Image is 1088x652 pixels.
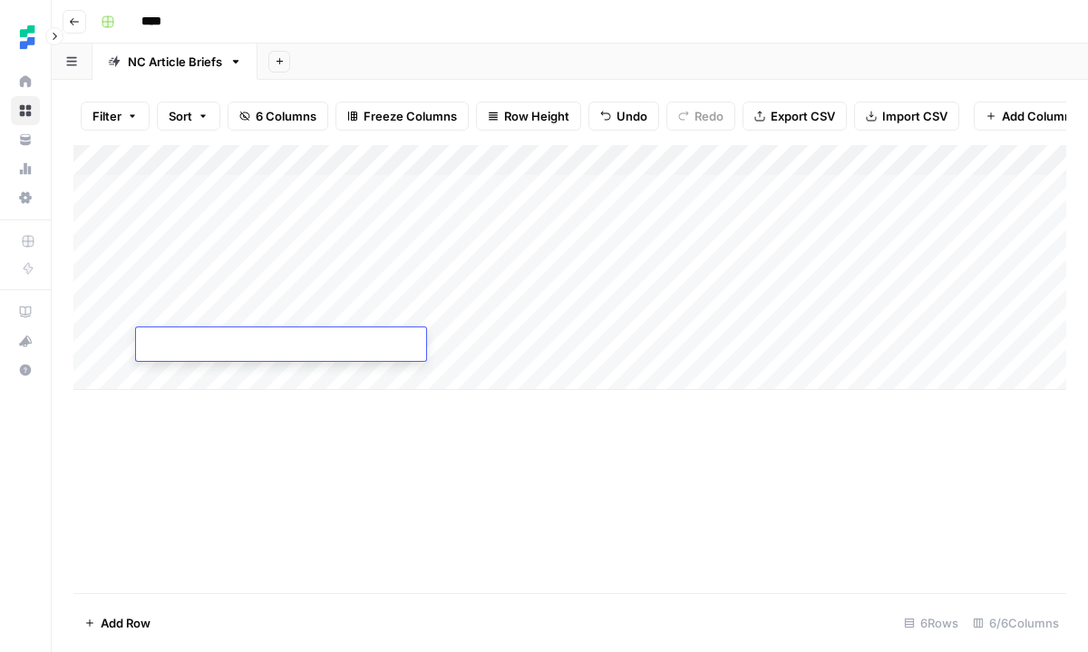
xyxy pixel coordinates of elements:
button: Help + Support [11,355,40,384]
button: Sort [157,102,220,131]
button: Add Row [73,608,161,637]
button: Redo [666,102,735,131]
a: Usage [11,154,40,183]
button: Freeze Columns [335,102,469,131]
button: Row Height [476,102,581,131]
span: Undo [617,107,647,125]
span: Row Height [504,107,569,125]
button: Import CSV [854,102,959,131]
button: Workspace: Ten Speed [11,15,40,60]
button: Export CSV [743,102,847,131]
span: Sort [169,107,192,125]
span: Add Column [1002,107,1072,125]
span: Add Row [101,614,151,632]
span: Export CSV [771,107,835,125]
div: What's new? [12,327,39,355]
button: Filter [81,102,150,131]
div: NC Article Briefs [128,53,222,71]
span: 6 Columns [256,107,316,125]
button: Add Column [974,102,1083,131]
button: Undo [588,102,659,131]
button: 6 Columns [228,102,328,131]
div: 6/6 Columns [966,608,1066,637]
a: NC Article Briefs [92,44,257,80]
div: 6 Rows [897,608,966,637]
a: Browse [11,96,40,125]
span: Filter [92,107,121,125]
span: Import CSV [882,107,947,125]
a: Settings [11,183,40,212]
img: Ten Speed Logo [11,21,44,54]
a: Home [11,67,40,96]
a: AirOps Academy [11,297,40,326]
a: Your Data [11,125,40,154]
span: Freeze Columns [364,107,457,125]
span: Redo [695,107,724,125]
button: What's new? [11,326,40,355]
